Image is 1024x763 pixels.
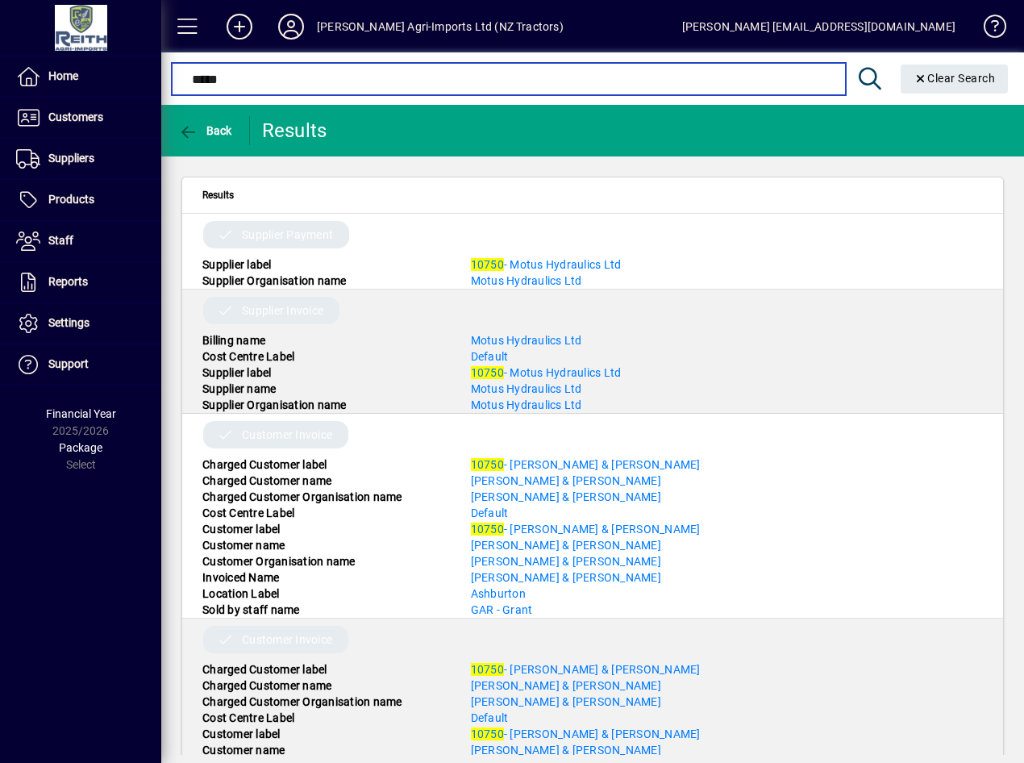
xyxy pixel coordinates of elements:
span: Customer Invoice [242,632,332,648]
span: Supplier Invoice [242,302,323,319]
span: Motus Hydraulics Ltd [471,382,582,395]
span: Staff [48,234,73,247]
a: 10750- [PERSON_NAME] & [PERSON_NAME] [471,728,701,740]
span: - [PERSON_NAME] & [PERSON_NAME] [471,728,701,740]
a: [PERSON_NAME] & [PERSON_NAME] [471,571,661,584]
span: Back [178,124,232,137]
div: Supplier Organisation name [190,397,459,413]
a: [PERSON_NAME] & [PERSON_NAME] [471,744,661,757]
div: Supplier name [190,381,459,397]
div: Charged Customer Organisation name [190,694,459,710]
span: Results [202,186,234,204]
div: Results [262,118,331,144]
a: Default [471,350,509,363]
div: Supplier Organisation name [190,273,459,289]
a: Suppliers [8,139,161,179]
em: 10750 [471,366,504,379]
a: Support [8,344,161,385]
a: Customers [8,98,161,138]
a: [PERSON_NAME] & [PERSON_NAME] [471,695,661,708]
a: Settings [8,303,161,344]
div: [PERSON_NAME] [EMAIL_ADDRESS][DOMAIN_NAME] [682,14,955,40]
a: [PERSON_NAME] & [PERSON_NAME] [471,474,661,487]
span: Settings [48,316,89,329]
a: 10750- Motus Hydraulics Ltd [471,258,622,271]
span: Motus Hydraulics Ltd [471,274,582,287]
a: [PERSON_NAME] & [PERSON_NAME] [471,679,661,692]
div: Location Label [190,586,459,602]
a: Home [8,56,161,97]
a: 10750- [PERSON_NAME] & [PERSON_NAME] [471,523,701,536]
div: Charged Customer label [190,661,459,678]
span: Suppliers [48,152,94,165]
div: Supplier label [190,256,459,273]
div: Supplier label [190,365,459,381]
div: Charged Customer Organisation name [190,489,459,505]
span: Reports [48,275,88,288]
a: 10750- [PERSON_NAME] & [PERSON_NAME] [471,663,701,676]
span: - [PERSON_NAME] & [PERSON_NAME] [471,458,701,471]
a: GAR - Grant [471,603,533,616]
a: Ashburton [471,587,526,600]
em: 10750 [471,663,504,676]
button: Add [214,12,265,41]
div: [PERSON_NAME] Agri-Imports Ltd (NZ Tractors) [317,14,564,40]
em: 10750 [471,728,504,740]
a: Reports [8,262,161,302]
span: - [PERSON_NAME] & [PERSON_NAME] [471,523,701,536]
app-page-header-button: Back [161,116,250,145]
button: Back [174,116,236,145]
div: Charged Customer name [190,678,459,694]
div: Cost Centre Label [190,348,459,365]
a: Motus Hydraulics Ltd [471,334,582,347]
span: Products [48,193,94,206]
div: Billing name [190,332,459,348]
a: Motus Hydraulics Ltd [471,398,582,411]
span: - Motus Hydraulics Ltd [471,366,622,379]
span: Customer Invoice [242,427,332,443]
span: Financial Year [46,407,116,420]
div: Invoiced Name [190,569,459,586]
a: 10750- [PERSON_NAME] & [PERSON_NAME] [471,458,701,471]
div: Cost Centre Label [190,710,459,726]
span: Home [48,69,78,82]
div: Charged Customer name [190,473,459,489]
a: Knowledge Base [972,3,1004,56]
span: Clear Search [914,72,996,85]
span: - Motus Hydraulics Ltd [471,258,622,271]
div: Customer name [190,742,459,758]
span: Package [59,441,102,454]
div: Customer name [190,537,459,553]
div: Customer label [190,726,459,742]
a: Products [8,180,161,220]
a: [PERSON_NAME] & [PERSON_NAME] [471,555,661,568]
div: Charged Customer label [190,457,459,473]
a: 10750- Motus Hydraulics Ltd [471,366,622,379]
a: [PERSON_NAME] & [PERSON_NAME] [471,539,661,552]
em: 10750 [471,258,504,271]
a: [PERSON_NAME] & [PERSON_NAME] [471,490,661,503]
span: - [PERSON_NAME] & [PERSON_NAME] [471,663,701,676]
div: Cost Centre Label [190,505,459,521]
span: Customers [48,110,103,123]
span: Supplier Payment [242,227,333,243]
button: Clear [901,65,1009,94]
a: Default [471,507,509,519]
a: Default [471,711,509,724]
div: Sold by staff name [190,602,459,618]
em: 10750 [471,458,504,471]
button: Profile [265,12,317,41]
